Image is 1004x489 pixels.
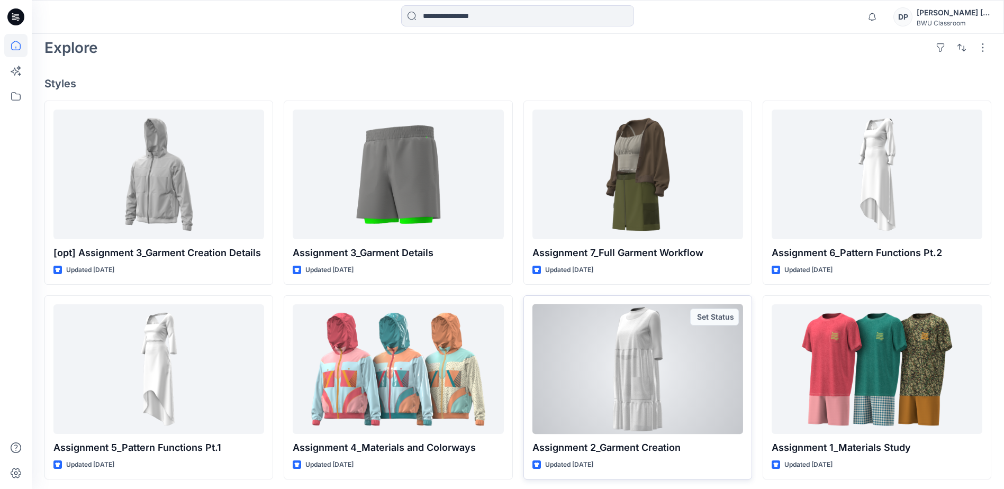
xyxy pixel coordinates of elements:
a: [opt] Assignment 3_Garment Creation Details [53,110,264,239]
p: Assignment 6_Pattern Functions Pt.2 [772,246,982,260]
a: Assignment 3_Garment Details [293,110,503,239]
p: Updated [DATE] [545,265,593,276]
p: Assignment 2_Garment Creation [532,440,743,455]
p: Assignment 1_Materials Study [772,440,982,455]
p: Updated [DATE] [305,459,354,470]
p: Updated [DATE] [784,265,833,276]
p: [opt] Assignment 3_Garment Creation Details [53,246,264,260]
p: Updated [DATE] [66,265,114,276]
div: [PERSON_NAME] [PERSON_NAME] [917,6,991,19]
div: DP [893,7,912,26]
div: BWU Classroom [917,19,991,27]
p: Assignment 7_Full Garment Workflow [532,246,743,260]
p: Assignment 5_Pattern Functions Pt.1 [53,440,264,455]
a: Assignment 4_Materials and Colorways [293,304,503,434]
p: Updated [DATE] [66,459,114,470]
a: Assignment 2_Garment Creation [532,304,743,434]
a: Assignment 1_Materials Study [772,304,982,434]
p: Assignment 3_Garment Details [293,246,503,260]
h4: Styles [44,77,991,90]
a: Assignment 6_Pattern Functions Pt.2 [772,110,982,239]
p: Updated [DATE] [305,265,354,276]
p: Updated [DATE] [784,459,833,470]
p: Updated [DATE] [545,459,593,470]
p: Assignment 4_Materials and Colorways [293,440,503,455]
a: Assignment 7_Full Garment Workflow [532,110,743,239]
h2: Explore [44,39,98,56]
a: Assignment 5_Pattern Functions Pt.1 [53,304,264,434]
